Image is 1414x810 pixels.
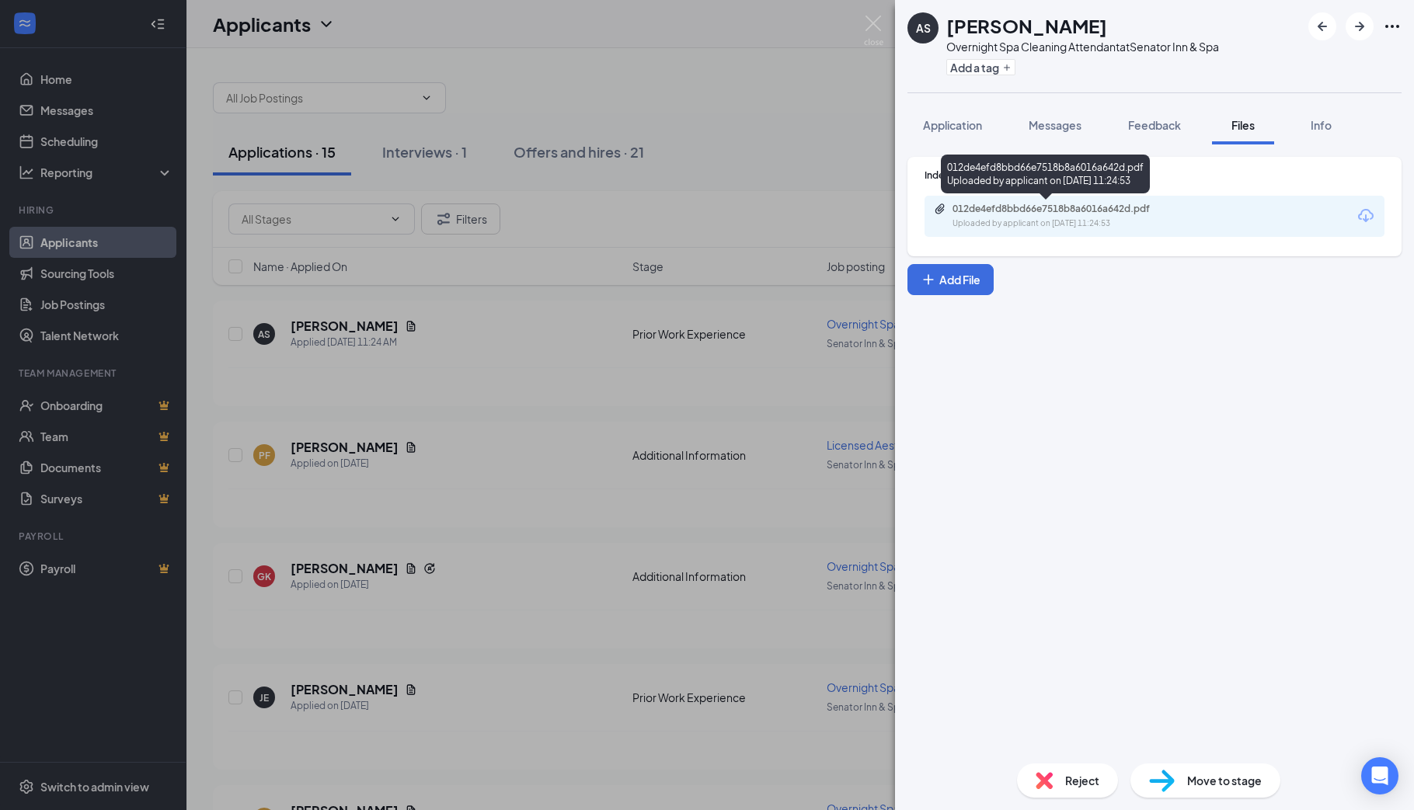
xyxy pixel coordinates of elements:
[946,59,1015,75] button: PlusAdd a tag
[1128,118,1181,132] span: Feedback
[1350,17,1369,36] svg: ArrowRight
[1187,772,1262,789] span: Move to stage
[941,155,1150,193] div: 012de4efd8bbd66e7518b8a6016a642d.pdf Uploaded by applicant on [DATE] 11:24:53
[1357,207,1375,225] svg: Download
[921,272,936,287] svg: Plus
[1002,63,1012,72] svg: Plus
[953,203,1170,215] div: 012de4efd8bbd66e7518b8a6016a642d.pdf
[1313,17,1332,36] svg: ArrowLeftNew
[946,12,1107,39] h1: [PERSON_NAME]
[1231,118,1255,132] span: Files
[907,264,994,295] button: Add FilePlus
[916,20,931,36] div: AS
[934,203,1186,230] a: Paperclip012de4efd8bbd66e7518b8a6016a642d.pdfUploaded by applicant on [DATE] 11:24:53
[1029,118,1081,132] span: Messages
[953,217,1186,230] div: Uploaded by applicant on [DATE] 11:24:53
[925,169,1384,182] div: Indeed Resume
[1308,12,1336,40] button: ArrowLeftNew
[1065,772,1099,789] span: Reject
[1346,12,1374,40] button: ArrowRight
[923,118,982,132] span: Application
[1311,118,1332,132] span: Info
[1383,17,1402,36] svg: Ellipses
[946,39,1219,54] div: Overnight Spa Cleaning Attendant at Senator Inn & Spa
[1361,757,1398,794] div: Open Intercom Messenger
[934,203,946,215] svg: Paperclip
